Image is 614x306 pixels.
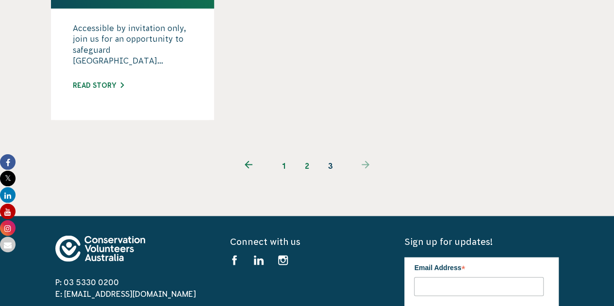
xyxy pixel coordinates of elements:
[404,235,559,247] h5: Sign up for updates!
[55,289,196,298] a: E: [EMAIL_ADDRESS][DOMAIN_NAME]
[414,257,544,275] label: Email Address
[230,235,384,247] h5: Connect with us
[296,154,319,177] a: 2
[225,154,389,177] ul: Pagination
[55,277,119,286] a: P: 03 5330 0200
[55,235,145,261] img: logo-footer.svg
[73,23,192,71] p: Accessible by invitation only, join us for an opportunity to safeguard [GEOGRAPHIC_DATA]...
[225,154,272,177] a: Previous page
[73,81,124,89] a: Read story
[319,154,342,177] span: 3
[272,154,296,177] a: 1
